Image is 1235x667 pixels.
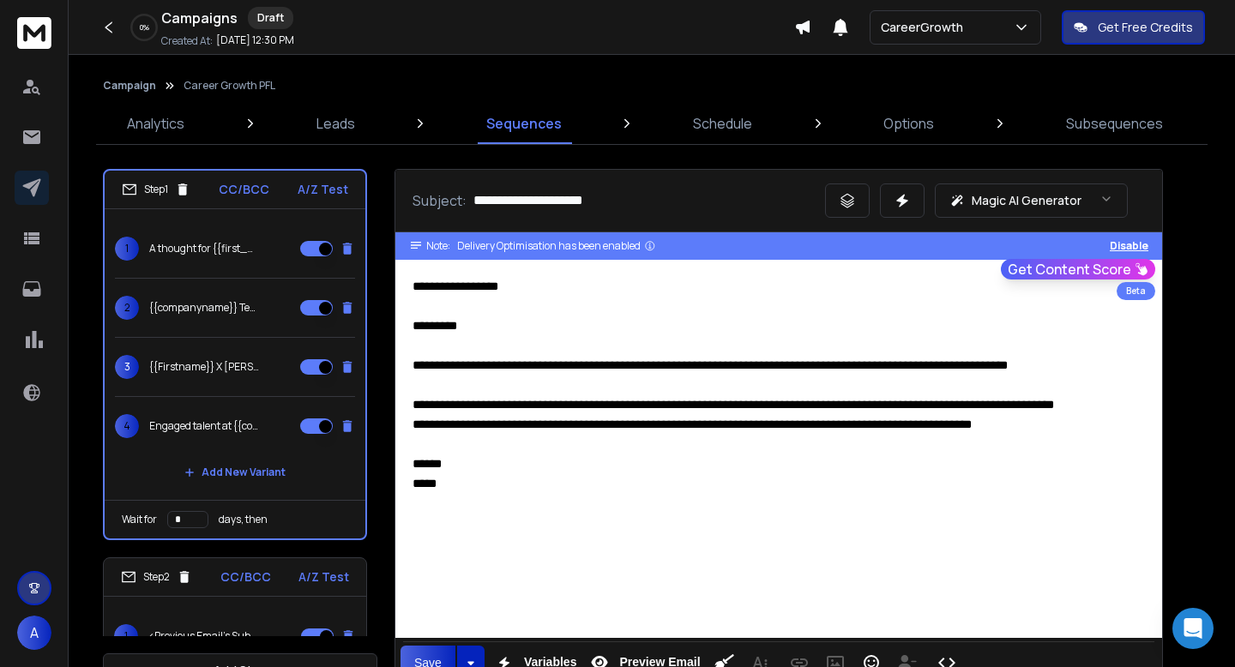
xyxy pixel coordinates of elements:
button: Disable [1110,239,1148,253]
p: Magic AI Generator [972,192,1081,209]
span: 4 [115,414,139,438]
p: Engaged talent at {{company_name}} [149,419,259,433]
a: Sequences [476,103,572,144]
p: CareerGrowth [881,19,970,36]
p: Schedule [693,113,752,134]
p: A/Z Test [298,181,348,198]
h1: Campaigns [161,8,238,28]
p: <Previous Email's Subject> [148,629,258,643]
p: Wait for [122,513,157,526]
button: A [17,616,51,650]
div: Open Intercom Messenger [1172,608,1214,649]
p: {{companyname}} Technician's Career Growth [149,301,259,315]
a: Analytics [117,103,195,144]
p: A/Z Test [298,568,349,586]
p: CC/BCC [219,181,269,198]
span: 1 [115,237,139,261]
span: 1 [114,624,138,648]
p: Subject: [413,190,467,211]
p: CC/BCC [220,568,271,586]
button: Campaign [103,79,156,93]
div: Beta [1117,282,1155,300]
li: Step1CC/BCCA/Z Test1A thought for {{first_name}}2{{companyname}} Technician's Career Growth3{{Fir... [103,169,367,540]
p: Career Growth PFL [184,79,275,93]
button: Magic AI Generator [935,183,1128,218]
p: [DATE] 12:30 PM [216,33,294,47]
a: Schedule [683,103,762,144]
p: Subsequences [1066,113,1163,134]
span: 2 [115,296,139,320]
button: Get Free Credits [1062,10,1205,45]
a: Leads [306,103,365,144]
p: Sequences [486,113,562,134]
button: Add New Variant [171,455,299,490]
p: Created At: [161,34,213,48]
p: {{Firstname}} X [PERSON_NAME] [149,360,259,374]
p: Analytics [127,113,184,134]
p: Options [883,113,934,134]
p: 0 % [140,22,149,33]
p: Leads [316,113,355,134]
p: days, then [219,513,268,526]
span: 3 [115,355,139,379]
span: Note: [426,239,450,253]
div: Delivery Optimisation has been enabled [457,239,656,253]
div: Step 1 [122,182,190,197]
div: Step 2 [121,569,192,585]
a: Subsequences [1056,103,1173,144]
a: Options [873,103,944,144]
p: A thought for {{first_name}} [149,242,259,255]
div: Draft [248,7,293,29]
p: Get Free Credits [1098,19,1193,36]
button: Get Content Score [1001,259,1155,279]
